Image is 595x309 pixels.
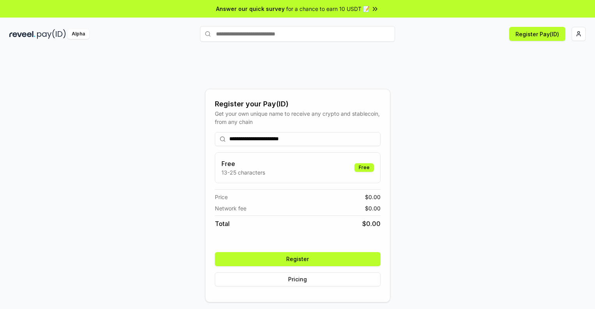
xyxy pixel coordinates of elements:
[509,27,565,41] button: Register Pay(ID)
[67,29,89,39] div: Alpha
[286,5,370,13] span: for a chance to earn 10 USDT 📝
[215,109,381,126] div: Get your own unique name to receive any crypto and stablecoin, from any chain
[216,5,285,13] span: Answer our quick survey
[362,219,381,228] span: $ 0.00
[37,29,66,39] img: pay_id
[215,99,381,109] div: Register your Pay(ID)
[215,204,246,212] span: Network fee
[215,272,381,286] button: Pricing
[215,193,228,201] span: Price
[215,219,230,228] span: Total
[354,163,374,172] div: Free
[365,193,381,201] span: $ 0.00
[9,29,35,39] img: reveel_dark
[221,159,265,168] h3: Free
[365,204,381,212] span: $ 0.00
[221,168,265,177] p: 13-25 characters
[215,252,381,266] button: Register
